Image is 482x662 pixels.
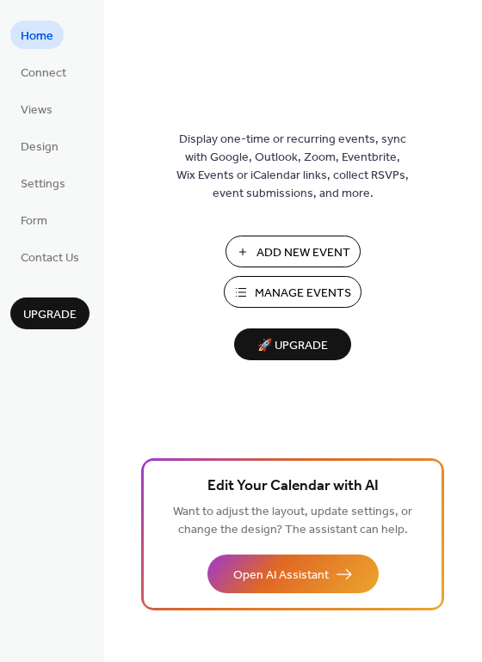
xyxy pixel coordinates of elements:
[234,328,351,360] button: 🚀 Upgrade
[173,500,412,542] span: Want to adjust the layout, update settings, or change the design? The assistant can help.
[224,276,361,308] button: Manage Events
[10,205,58,234] a: Form
[10,132,69,160] a: Design
[10,242,90,271] a: Contact Us
[23,306,77,324] span: Upgrade
[207,475,379,499] span: Edit Your Calendar with AI
[21,64,66,83] span: Connect
[10,95,63,123] a: Views
[10,58,77,86] a: Connect
[207,555,379,593] button: Open AI Assistant
[21,249,79,267] span: Contact Us
[21,101,53,120] span: Views
[10,297,90,329] button: Upgrade
[255,285,351,303] span: Manage Events
[233,567,329,585] span: Open AI Assistant
[10,169,76,197] a: Settings
[244,334,341,358] span: 🚀 Upgrade
[21,175,65,193] span: Settings
[256,244,350,262] span: Add New Event
[176,131,409,203] span: Display one-time or recurring events, sync with Google, Outlook, Zoom, Eventbrite, Wix Events or ...
[21,138,59,156] span: Design
[226,236,361,267] button: Add New Event
[21,28,53,46] span: Home
[21,212,47,230] span: Form
[10,21,64,49] a: Home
